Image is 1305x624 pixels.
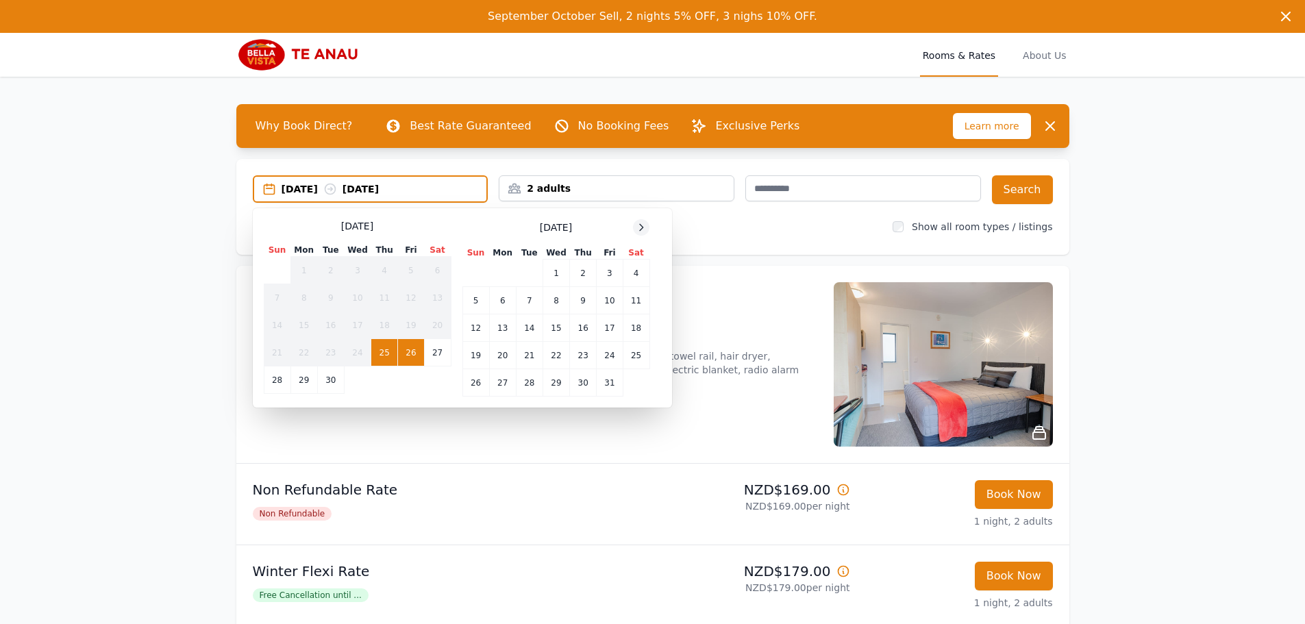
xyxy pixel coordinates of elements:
td: 9 [317,284,344,312]
td: 27 [424,339,451,366]
td: 15 [543,314,569,342]
img: Bella Vista Te Anau [236,38,369,71]
td: 21 [516,342,543,369]
span: [DATE] [540,221,572,234]
td: 30 [570,369,597,397]
span: [DATE] [341,219,373,233]
td: 18 [623,314,649,342]
p: NZD$169.00 per night [658,499,850,513]
a: Rooms & Rates [920,33,998,77]
td: 10 [344,284,371,312]
td: 8 [290,284,317,312]
td: 22 [290,339,317,366]
td: 26 [462,369,489,397]
td: 28 [516,369,543,397]
td: 4 [371,257,398,284]
div: [DATE] [DATE] [282,182,487,196]
td: 30 [317,366,344,394]
span: Learn more [953,113,1031,139]
td: 6 [489,287,516,314]
p: Exclusive Perks [715,118,799,134]
td: 21 [264,339,290,366]
td: 29 [290,366,317,394]
button: Book Now [975,480,1053,509]
th: Thu [570,247,597,260]
td: 18 [371,312,398,339]
p: Winter Flexi Rate [253,562,647,581]
td: 11 [623,287,649,314]
td: 29 [543,369,569,397]
td: 5 [398,257,424,284]
span: Why Book Direct? [245,112,364,140]
td: 20 [489,342,516,369]
th: Mon [290,244,317,257]
td: 6 [424,257,451,284]
th: Tue [317,244,344,257]
td: 4 [623,260,649,287]
td: 20 [424,312,451,339]
p: 1 night, 2 adults [861,514,1053,528]
td: 11 [371,284,398,312]
td: 22 [543,342,569,369]
td: 5 [462,287,489,314]
td: 2 [317,257,344,284]
button: Book Now [975,562,1053,590]
td: 13 [489,314,516,342]
td: 3 [344,257,371,284]
td: 24 [344,339,371,366]
p: 1 night, 2 adults [861,596,1053,610]
th: Sat [623,247,649,260]
p: No Booking Fees [578,118,669,134]
td: 1 [543,260,569,287]
td: 16 [570,314,597,342]
td: 26 [398,339,424,366]
p: NZD$179.00 [658,562,850,581]
td: 25 [623,342,649,369]
th: Thu [371,244,398,257]
td: 7 [516,287,543,314]
a: About Us [1020,33,1069,77]
td: 19 [462,342,489,369]
td: 7 [264,284,290,312]
th: Fri [597,247,623,260]
td: 12 [398,284,424,312]
td: 1 [290,257,317,284]
td: 3 [597,260,623,287]
th: Fri [398,244,424,257]
span: Free Cancellation until ... [253,588,369,602]
th: Sat [424,244,451,257]
p: NZD$179.00 per night [658,581,850,595]
td: 24 [597,342,623,369]
td: 13 [424,284,451,312]
span: Non Refundable [253,507,332,521]
td: 23 [317,339,344,366]
td: 17 [344,312,371,339]
th: Wed [543,247,569,260]
td: 25 [371,339,398,366]
td: 9 [570,287,597,314]
p: Non Refundable Rate [253,480,647,499]
td: 14 [516,314,543,342]
td: 23 [570,342,597,369]
td: 10 [597,287,623,314]
th: Tue [516,247,543,260]
td: 12 [462,314,489,342]
th: Sun [264,244,290,257]
td: 15 [290,312,317,339]
th: Mon [489,247,516,260]
td: 19 [398,312,424,339]
td: 28 [264,366,290,394]
td: 16 [317,312,344,339]
td: 31 [597,369,623,397]
th: Wed [344,244,371,257]
td: 14 [264,312,290,339]
td: 27 [489,369,516,397]
span: September October Sell, 2 nights 5% OFF, 3 nighs 10% OFF. [488,10,817,23]
div: 2 adults [499,182,734,195]
label: Show all room types / listings [912,221,1052,232]
p: NZD$169.00 [658,480,850,499]
td: 8 [543,287,569,314]
button: Search [992,175,1053,204]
